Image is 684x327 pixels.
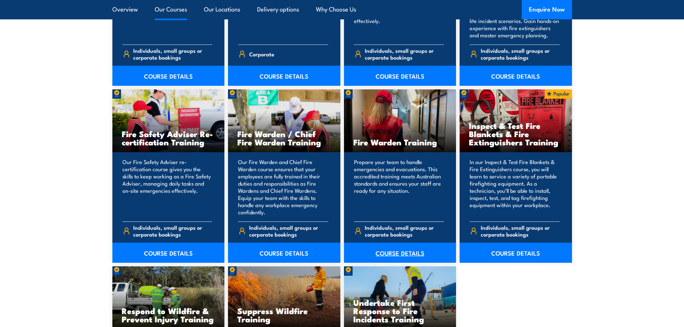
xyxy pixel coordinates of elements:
[353,298,447,323] h3: Undertake First Response to Fire Incidents Training
[481,224,560,238] span: Individuals, small groups or corporate bookings
[460,243,572,263] a: COURSE DETAILS
[237,307,331,323] h3: Suppress Wildfire Training
[122,130,215,146] h3: Fire Safety Adviser Re-certification Training
[238,158,328,216] p: Our Fire Warden and Chief Fire Warden course ensures that your employees are fully trained in the...
[133,224,212,238] span: Individuals, small groups or corporate bookings
[228,243,340,263] a: COURSE DETAILS
[353,138,447,146] h3: Fire Warden Training
[344,243,456,263] a: COURSE DETAILS
[249,48,274,60] span: Corporate
[122,158,213,216] p: Our Fire Safety Adviser re-certification course gives you the skills to keep working as a Fire Sa...
[481,47,560,61] span: Individuals, small groups or corporate bookings
[460,66,572,86] a: COURSE DETAILS
[122,307,215,323] h3: Respond to Wildfire & Prevent Injury Training
[237,130,331,146] h3: Fire Warden / Chief Fire Warden Training
[133,47,212,61] span: Individuals, small groups or corporate bookings
[470,158,560,216] p: In our Inspect & Test Fire Blankets & Fire Extinguishers course, you will learn to service a vari...
[469,121,563,146] h3: Inspect & Test Fire Blankets & Fire Extinguishers Training
[365,224,444,238] span: Individuals, small groups or corporate bookings
[354,158,444,216] p: Prepare your team to handle emergencies and evacuations. This accredited training meets Australia...
[365,47,444,61] span: Individuals, small groups or corporate bookings
[228,66,340,86] a: COURSE DETAILS
[249,224,328,238] span: Individuals, small groups or corporate bookings
[112,66,225,86] a: COURSE DETAILS
[112,243,225,263] a: COURSE DETAILS
[344,66,456,86] a: COURSE DETAILS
